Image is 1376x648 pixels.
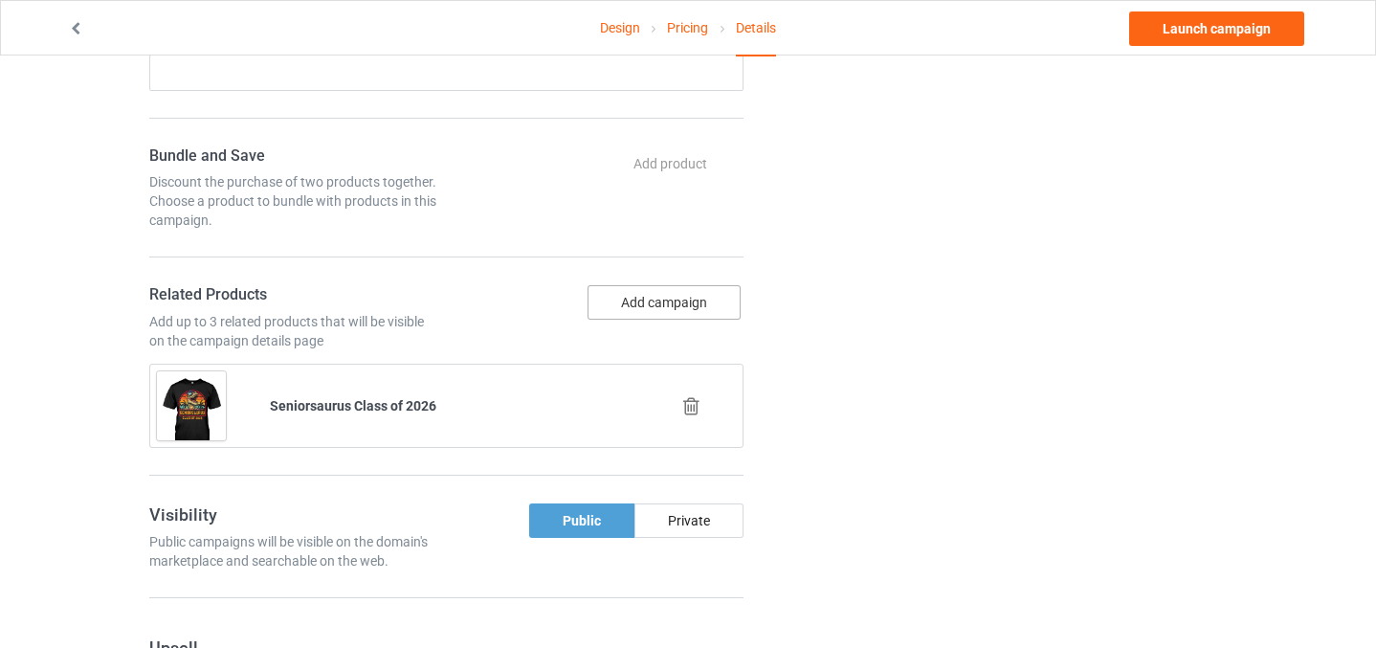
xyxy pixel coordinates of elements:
[149,503,440,525] h3: Visibility
[634,503,743,538] div: Private
[149,312,440,350] div: Add up to 3 related products that will be visible on the campaign details page
[600,1,640,55] a: Design
[588,285,741,320] button: Add campaign
[149,285,440,305] h4: Related Products
[149,146,440,167] h4: Bundle and Save
[149,532,440,570] div: Public campaigns will be visible on the domain's marketplace and searchable on the web.
[270,398,436,413] b: Seniorsaurus Class of 2026
[149,172,440,230] div: Discount the purchase of two products together. Choose a product to bundle with products in this ...
[1129,11,1304,46] a: Launch campaign
[529,503,634,538] div: Public
[667,1,708,55] a: Pricing
[736,1,776,56] div: Details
